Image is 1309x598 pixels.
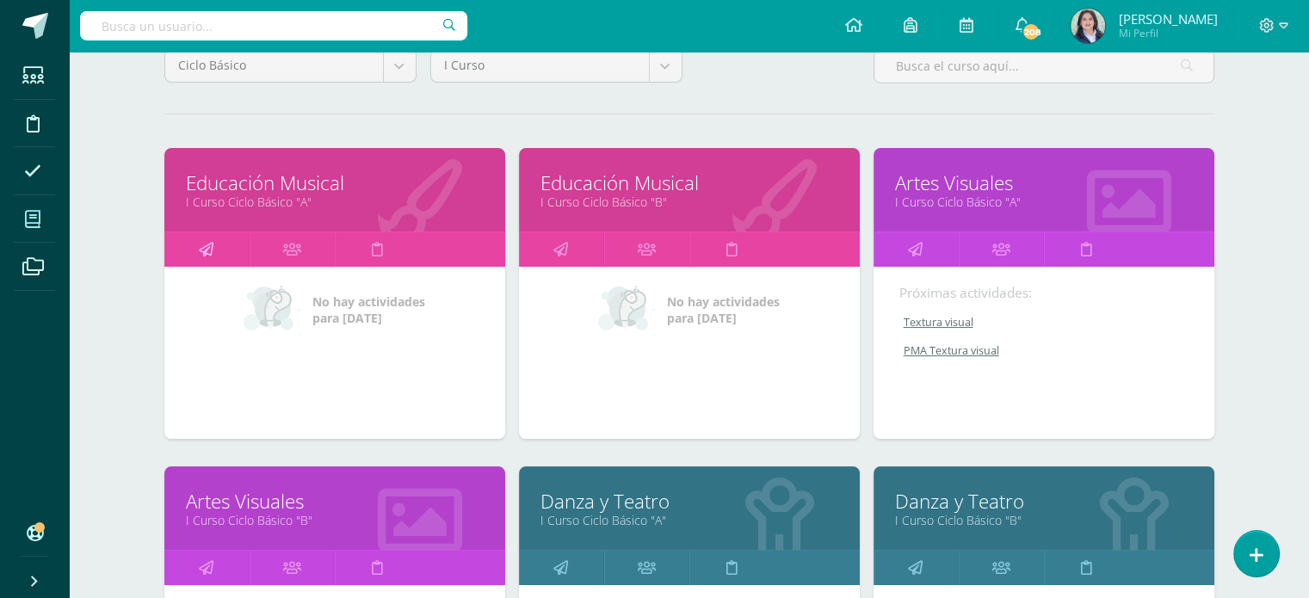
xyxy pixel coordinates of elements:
[895,194,1193,210] a: I Curso Ciclo Básico "A"
[540,512,838,528] a: I Curso Ciclo Básico "A"
[540,488,838,515] a: Danza y Teatro
[895,170,1193,196] a: Artes Visuales
[598,284,655,336] img: no_activities_small.png
[667,293,780,326] span: No hay actividades para [DATE]
[899,284,1189,302] div: Próximas actividades:
[895,512,1193,528] a: I Curso Ciclo Básico "B"
[540,194,838,210] a: I Curso Ciclo Básico "B"
[80,11,467,40] input: Busca un usuario...
[1022,22,1040,41] span: 208
[186,170,484,196] a: Educación Musical
[444,49,636,82] span: I Curso
[186,488,484,515] a: Artes Visuales
[178,49,370,82] span: Ciclo Básico
[895,488,1193,515] a: Danza y Teatro
[312,293,425,326] span: No hay actividades para [DATE]
[1118,10,1217,28] span: [PERSON_NAME]
[540,170,838,196] a: Educación Musical
[899,343,1190,358] a: PMA Textura visual
[874,49,1213,83] input: Busca el curso aquí...
[431,49,682,82] a: I Curso
[186,512,484,528] a: I Curso Ciclo Básico "B"
[186,194,484,210] a: I Curso Ciclo Básico "A"
[1118,26,1217,40] span: Mi Perfil
[899,315,1190,330] a: Textura visual
[1071,9,1105,43] img: 76910bec831e7b1d48aa6c002559430a.png
[165,49,416,82] a: Ciclo Básico
[244,284,300,336] img: no_activities_small.png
